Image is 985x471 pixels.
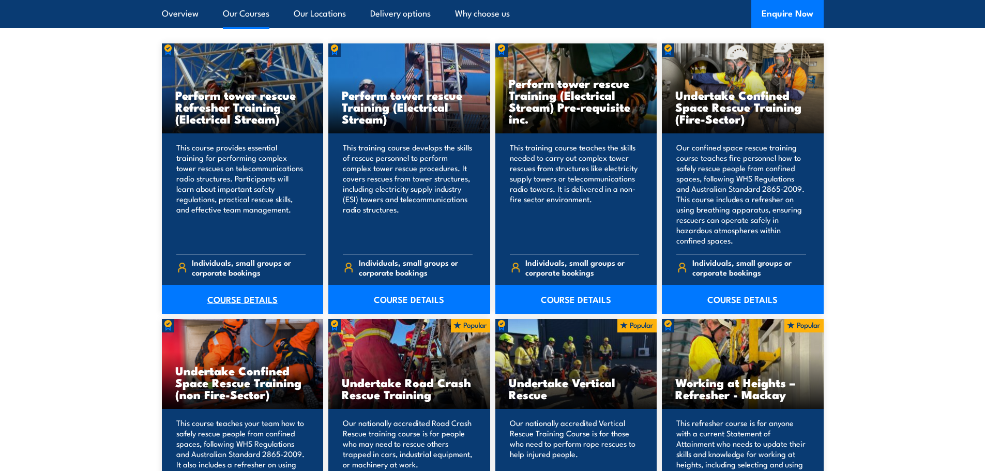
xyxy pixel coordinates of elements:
[342,376,477,400] h3: Undertake Road Crash Rescue Training
[675,89,810,125] h3: Undertake Confined Space Rescue Training (Fire-Sector)
[175,89,310,125] h3: Perform tower rescue Refresher Training (Electrical Stream)
[495,285,657,314] a: COURSE DETAILS
[359,257,473,277] span: Individuals, small groups or corporate bookings
[175,364,310,400] h3: Undertake Confined Space Rescue Training (non Fire-Sector)
[509,77,644,125] h3: Perform tower rescue Training (Electrical Stream) Pre-requisite inc.
[675,376,810,400] h3: Working at Heights – Refresher - Mackay
[676,142,806,246] p: Our confined space rescue training course teaches fire personnel how to safely rescue people from...
[525,257,639,277] span: Individuals, small groups or corporate bookings
[692,257,806,277] span: Individuals, small groups or corporate bookings
[509,376,644,400] h3: Undertake Vertical Rescue
[342,89,477,125] h3: Perform tower rescue Training (Electrical Stream)
[510,142,640,246] p: This training course teaches the skills needed to carry out complex tower rescues from structures...
[162,285,324,314] a: COURSE DETAILS
[192,257,306,277] span: Individuals, small groups or corporate bookings
[176,142,306,246] p: This course provides essential training for performing complex tower rescues on telecommunication...
[662,285,824,314] a: COURSE DETAILS
[343,142,473,246] p: This training course develops the skills of rescue personnel to perform complex tower rescue proc...
[328,285,490,314] a: COURSE DETAILS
